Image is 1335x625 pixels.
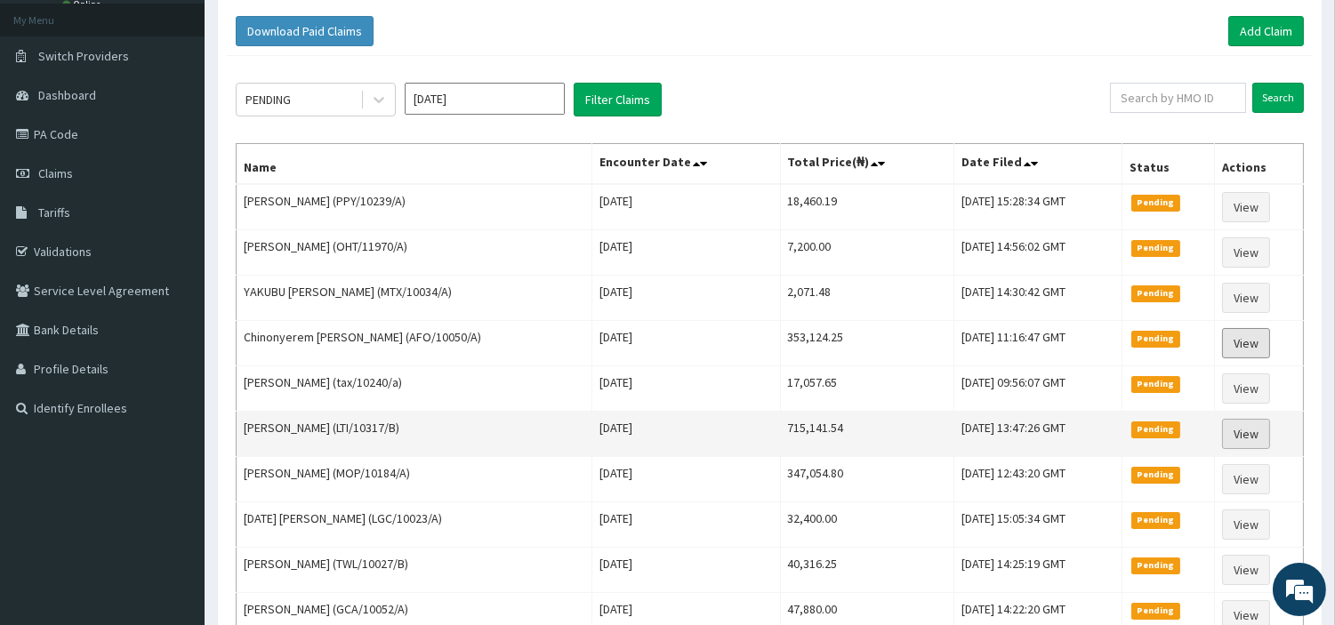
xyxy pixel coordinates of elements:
span: Tariffs [38,204,70,220]
td: [DATE] 12:43:20 GMT [954,457,1122,502]
span: Switch Providers [38,48,129,64]
td: [DATE] 14:25:19 GMT [954,548,1122,593]
div: Chat with us now [92,100,299,123]
span: Pending [1131,421,1180,437]
td: Chinonyerem [PERSON_NAME] (AFO/10050/A) [237,321,592,366]
input: Select Month and Year [405,83,565,115]
td: [PERSON_NAME] (tax/10240/a) [237,366,592,412]
td: 2,071.48 [780,276,954,321]
a: Add Claim [1228,16,1304,46]
span: Pending [1131,603,1180,619]
td: 18,460.19 [780,184,954,230]
button: Filter Claims [574,83,662,116]
td: 17,057.65 [780,366,954,412]
td: [PERSON_NAME] (LTI/10317/B) [237,412,592,457]
td: [DATE] [592,366,780,412]
th: Date Filed [954,144,1122,185]
td: [DATE] 11:16:47 GMT [954,321,1122,366]
td: [DATE] 14:56:02 GMT [954,230,1122,276]
a: View [1222,464,1270,494]
td: 715,141.54 [780,412,954,457]
input: Search by HMO ID [1110,83,1246,113]
a: View [1222,237,1270,268]
span: Pending [1131,331,1180,347]
td: [DATE] [592,412,780,457]
td: [DATE] [PERSON_NAME] (LGC/10023/A) [237,502,592,548]
a: View [1222,283,1270,313]
span: Claims [38,165,73,181]
th: Actions [1214,144,1303,185]
td: [DATE] [592,184,780,230]
td: [DATE] [592,276,780,321]
div: PENDING [245,91,291,108]
td: [DATE] [592,502,780,548]
th: Name [237,144,592,185]
td: [PERSON_NAME] (PPY/10239/A) [237,184,592,230]
td: [PERSON_NAME] (MOP/10184/A) [237,457,592,502]
span: Pending [1131,195,1180,211]
td: 32,400.00 [780,502,954,548]
a: View [1222,373,1270,404]
td: [DATE] 14:30:42 GMT [954,276,1122,321]
td: [PERSON_NAME] (TWL/10027/B) [237,548,592,593]
button: Download Paid Claims [236,16,374,46]
th: Status [1122,144,1215,185]
span: Dashboard [38,87,96,103]
span: We're online! [103,195,245,374]
th: Encounter Date [592,144,780,185]
td: YAKUBU [PERSON_NAME] (MTX/10034/A) [237,276,592,321]
input: Search [1252,83,1304,113]
img: d_794563401_company_1708531726252_794563401 [33,89,72,133]
a: View [1222,555,1270,585]
a: View [1222,419,1270,449]
span: Pending [1131,240,1180,256]
td: 347,054.80 [780,457,954,502]
a: View [1222,192,1270,222]
span: Pending [1131,467,1180,483]
a: View [1222,328,1270,358]
td: [DATE] 15:05:34 GMT [954,502,1122,548]
a: View [1222,509,1270,540]
td: [DATE] [592,321,780,366]
td: 353,124.25 [780,321,954,366]
textarea: Type your message and hit 'Enter' [9,428,339,490]
div: Minimize live chat window [292,9,334,52]
span: Pending [1131,376,1180,392]
td: [DATE] [592,230,780,276]
td: [DATE] 15:28:34 GMT [954,184,1122,230]
td: 40,316.25 [780,548,954,593]
span: Pending [1131,285,1180,301]
span: Pending [1131,557,1180,573]
td: [DATE] [592,548,780,593]
td: [DATE] [592,457,780,502]
td: [PERSON_NAME] (OHT/11970/A) [237,230,592,276]
td: [DATE] 09:56:07 GMT [954,366,1122,412]
th: Total Price(₦) [780,144,954,185]
td: 7,200.00 [780,230,954,276]
td: [DATE] 13:47:26 GMT [954,412,1122,457]
span: Pending [1131,512,1180,528]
